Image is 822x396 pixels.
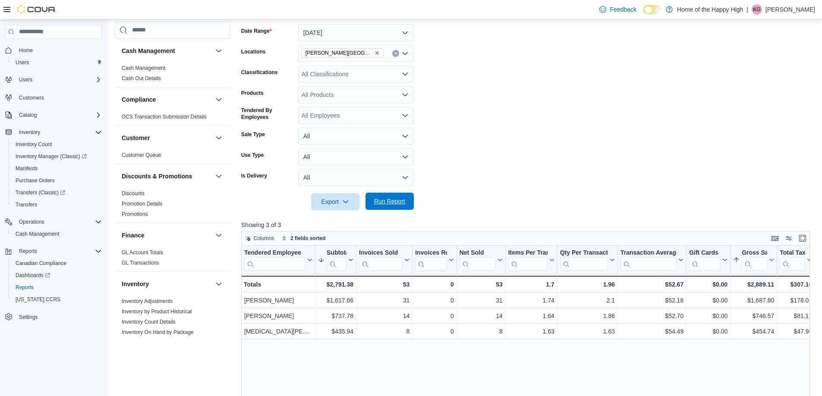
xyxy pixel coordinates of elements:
[9,175,105,187] button: Purchase Orders
[318,326,353,337] div: $435.94
[12,282,102,293] span: Reports
[16,75,102,85] span: Users
[765,4,815,15] p: [PERSON_NAME]
[244,311,312,321] div: [PERSON_NAME]
[122,47,175,55] h3: Cash Management
[508,326,554,337] div: 1.63
[402,91,409,98] button: Open list of options
[12,151,90,162] a: Inventory Manager (Classic)
[122,172,212,181] button: Discounts & Promotions
[122,47,212,55] button: Cash Management
[214,279,224,289] button: Inventory
[290,235,325,242] span: 2 fields sorted
[241,172,267,179] label: Is Delivery
[122,200,163,207] span: Promotion Details
[122,231,145,240] h3: Finance
[16,141,52,148] span: Inventory Count
[643,14,644,15] span: Dark Mode
[122,134,150,142] h3: Customer
[16,312,102,322] span: Settings
[2,109,105,121] button: Catalog
[17,5,56,14] img: Cova
[780,249,812,271] button: Total Tax
[122,114,207,120] a: OCS Transaction Submission Details
[12,258,70,268] a: Canadian Compliance
[254,235,274,242] span: Columns
[643,5,661,14] input: Dark Mode
[16,217,48,227] button: Operations
[122,65,165,71] a: Cash Management
[9,138,105,150] button: Inventory Count
[122,280,149,288] h3: Inventory
[2,126,105,138] button: Inventory
[241,131,265,138] label: Sale Type
[392,50,399,57] button: Clear input
[780,295,812,306] div: $178.01
[689,249,728,271] button: Gift Cards
[16,45,102,56] span: Home
[9,281,105,293] button: Reports
[16,110,40,120] button: Catalog
[241,48,266,55] label: Locations
[12,187,102,198] span: Transfers (Classic)
[560,295,615,306] div: 2.1
[122,298,173,305] span: Inventory Adjustments
[19,248,37,255] span: Reports
[402,50,409,57] button: Open list of options
[402,112,409,119] button: Open list of options
[242,233,277,243] button: Columns
[689,326,728,337] div: $0.00
[16,127,44,137] button: Inventory
[12,139,102,150] span: Inventory Count
[244,249,305,257] div: Tendered Employee
[122,259,159,266] span: GL Transactions
[311,193,359,210] button: Export
[459,279,502,290] div: 53
[415,249,454,271] button: Invoices Ref
[508,249,547,257] div: Items Per Transaction
[12,163,102,174] span: Manifests
[12,175,102,186] span: Purchase Orders
[780,249,805,257] div: Total Tax
[115,63,231,87] div: Cash Management
[241,69,278,76] label: Classifications
[327,249,346,257] div: Subtotal
[746,4,748,15] p: |
[375,50,380,56] button: Remove Estevan - Estevan Plaza - Fire & Flower from selection in this group
[2,216,105,228] button: Operations
[2,311,105,323] button: Settings
[9,56,105,69] button: Users
[122,152,161,159] span: Customer Queue
[742,249,767,257] div: Gross Sales
[122,95,212,104] button: Compliance
[16,75,36,85] button: Users
[241,90,264,97] label: Products
[122,249,163,256] a: GL Account Totals
[12,294,64,305] a: [US_STATE] CCRS
[12,57,102,68] span: Users
[16,59,29,66] span: Users
[298,169,414,186] button: All
[278,233,329,243] button: 2 fields sorted
[318,295,353,306] div: $1,617.66
[122,249,163,256] span: GL Account Totals
[115,247,231,271] div: Finance
[12,187,69,198] a: Transfers (Classic)
[16,284,34,291] span: Reports
[402,71,409,78] button: Open list of options
[689,295,728,306] div: $0.00
[9,228,105,240] button: Cash Management
[122,211,148,218] span: Promotions
[16,246,41,256] button: Reports
[733,311,774,321] div: $746.57
[214,94,224,105] button: Compliance
[5,41,102,346] nav: Complex example
[459,249,495,257] div: Net Sold
[122,260,159,266] a: GL Transactions
[459,249,495,271] div: Net Sold
[12,57,32,68] a: Users
[318,311,353,321] div: $737.78
[122,309,192,315] a: Inventory by Product Historical
[16,165,38,172] span: Manifests
[122,308,192,315] span: Inventory by Product Historical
